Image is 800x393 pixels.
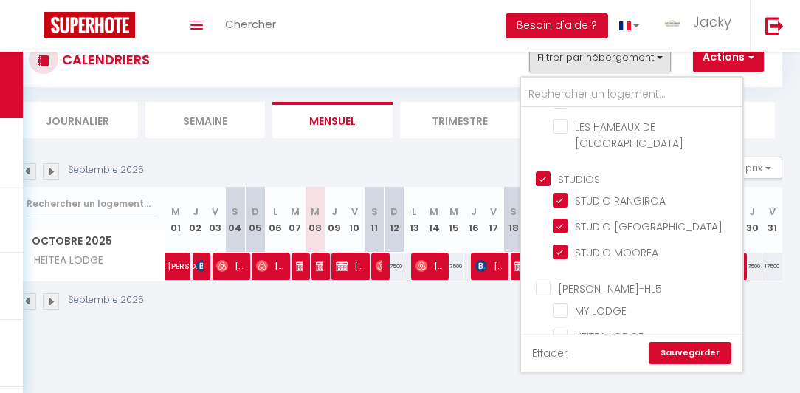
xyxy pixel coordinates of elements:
th: 30 [742,187,762,253]
div: 17500 [762,253,782,280]
span: HEITEA LODGE [21,253,107,269]
th: 12 [385,187,404,253]
li: Journalier [18,102,138,138]
span: Jacky [693,13,731,31]
th: 31 [762,187,782,253]
th: 02 [185,187,205,253]
th: 11 [365,187,385,253]
h3: CALENDRIERS [58,43,150,76]
input: Rechercher un logement... [27,191,157,217]
span: STUDIO RANGIROA [575,194,666,208]
abbr: M [311,205,320,219]
span: Octobre 2025 [18,230,165,252]
div: Filtrer par hébergement [520,76,744,373]
abbr: M [430,205,438,219]
button: Filtrer par hébergement [529,43,671,72]
div: 17500 [385,253,404,280]
span: [PERSON_NAME] [216,252,243,280]
span: [PERSON_NAME] [296,252,303,280]
span: [PERSON_NAME] [196,252,203,280]
th: 16 [464,187,484,253]
span: RAIMANU LODGE [575,95,656,109]
div: 17500 [742,253,762,280]
th: 06 [265,187,285,253]
a: Effacer [532,345,568,361]
abbr: L [412,205,416,219]
th: 13 [404,187,424,253]
abbr: V [769,205,776,219]
div: 17500 [444,253,464,280]
span: [PERSON_NAME] [168,245,201,273]
span: MY LODGE [575,304,627,318]
p: Septembre 2025 [68,163,144,177]
th: 07 [285,187,305,253]
span: Chercher [225,16,276,32]
th: 04 [225,187,245,253]
abbr: S [510,205,517,219]
a: [PERSON_NAME] [160,253,180,281]
input: Rechercher un logement... [521,81,742,108]
span: LES HAMEAUX DE [GEOGRAPHIC_DATA] [575,120,683,151]
span: STUDIOS [558,172,600,187]
li: Mensuel [272,102,393,138]
th: 10 [345,187,365,253]
span: [PERSON_NAME] [514,252,521,280]
img: ... [661,16,683,29]
abbr: D [252,205,259,219]
th: 08 [305,187,325,253]
abbr: L [273,205,277,219]
span: [PERSON_NAME]-[PERSON_NAME] [256,252,283,280]
abbr: M [291,205,300,219]
span: [PERSON_NAME] [336,252,362,280]
abbr: J [331,205,337,219]
th: 14 [424,187,444,253]
abbr: M [449,205,458,219]
img: logout [765,16,784,35]
th: 18 [503,187,523,253]
img: Super Booking [44,12,135,38]
span: Pingjung Liao [316,252,323,280]
th: 09 [325,187,345,253]
span: [PERSON_NAME] [415,252,442,280]
abbr: M [171,205,180,219]
p: Septembre 2025 [68,293,144,307]
abbr: V [490,205,497,219]
button: Actions [693,43,764,72]
a: Sauvegarder [649,342,731,364]
abbr: D [390,205,398,219]
li: Trimestre [400,102,520,138]
abbr: S [371,205,378,219]
th: 17 [484,187,504,253]
abbr: V [212,205,218,219]
abbr: J [193,205,199,219]
abbr: J [471,205,477,219]
abbr: S [232,205,238,219]
span: [PERSON_NAME] [376,252,382,280]
li: Semaine [145,102,266,138]
th: 05 [245,187,265,253]
th: 01 [166,187,186,253]
button: Besoin d'aide ? [506,13,608,38]
abbr: J [749,205,755,219]
span: [PERSON_NAME] [475,252,502,280]
th: 03 [205,187,225,253]
th: 15 [444,187,464,253]
abbr: V [351,205,358,219]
